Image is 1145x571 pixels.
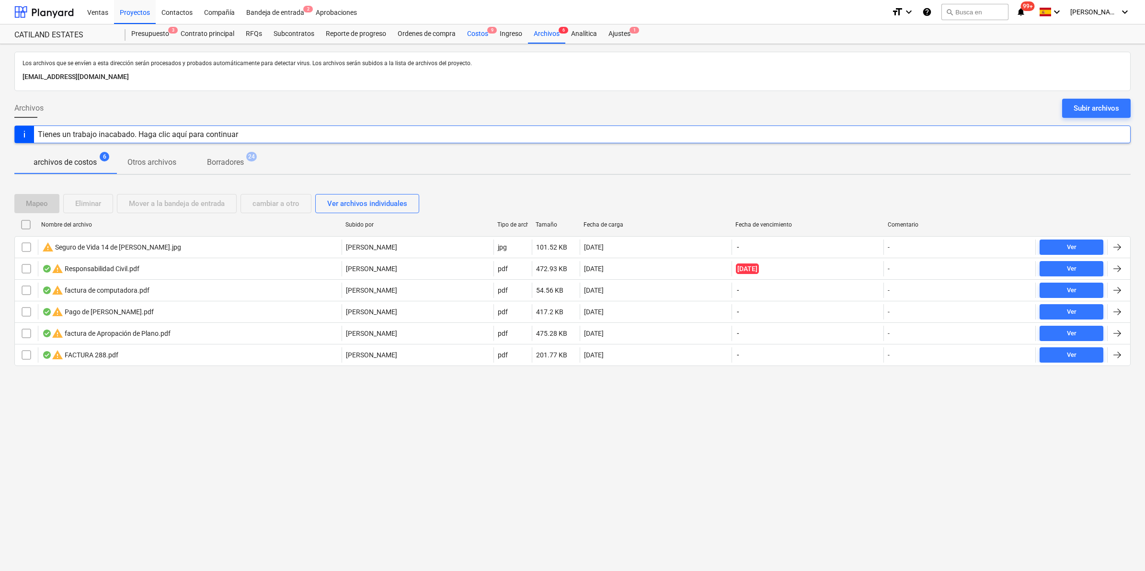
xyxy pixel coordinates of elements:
span: [DATE] [736,263,759,274]
div: - [888,265,890,273]
button: Ver [1040,283,1103,298]
span: 99+ [1021,1,1035,11]
span: - [736,329,740,338]
div: Ver [1067,350,1076,361]
div: Subido por [345,221,490,228]
button: Subir archivos [1062,99,1131,118]
p: Los archivos que se envíen a esta dirección serán procesados y probados automáticamente para dete... [23,60,1122,68]
div: pdf [498,265,508,273]
span: search [946,8,953,16]
div: Ver [1067,307,1076,318]
p: [EMAIL_ADDRESS][DOMAIN_NAME] [23,71,1122,83]
div: pdf [498,330,508,337]
div: Ajustes [603,24,636,44]
div: Ver archivos individuales [327,197,407,210]
p: archivos de costos [34,157,97,168]
span: warning [52,349,63,361]
div: Analítica [565,24,603,44]
div: - [888,286,890,294]
div: Ver [1067,285,1076,296]
div: OCR terminado [42,265,52,273]
div: CATILAND ESTATES [14,30,114,40]
span: warning [52,328,63,339]
span: warning [42,241,54,253]
div: Ver [1067,263,1076,274]
div: [DATE] [584,308,604,316]
a: Presupuesto3 [126,24,175,44]
div: OCR terminado [42,286,52,294]
i: notifications [1016,6,1026,18]
div: OCR terminado [42,351,52,359]
button: Ver [1040,304,1103,320]
p: [PERSON_NAME] [346,285,397,295]
p: [PERSON_NAME] [346,329,397,338]
div: jpg [498,243,507,251]
span: - [736,285,740,295]
div: Ver [1067,328,1076,339]
div: 417.2 KB [536,308,563,316]
div: Costos [461,24,494,44]
i: keyboard_arrow_down [903,6,915,18]
i: keyboard_arrow_down [1051,6,1063,18]
div: 54.56 KB [536,286,563,294]
i: Base de conocimientos [922,6,932,18]
div: - [888,243,890,251]
span: 9 [487,27,497,34]
a: Ajustes1 [603,24,636,44]
div: Pago de [PERSON_NAME].pdf [42,306,154,318]
div: 101.52 KB [536,243,567,251]
div: Tamaño [536,221,576,228]
div: Seguro de Vida 14 de [PERSON_NAME].jpg [42,241,181,253]
a: Subcontratos [268,24,320,44]
div: pdf [498,351,508,359]
div: Archivos [528,24,565,44]
a: Ordenes de compra [392,24,461,44]
span: - [736,350,740,360]
div: Fecha de vencimiento [735,221,880,228]
a: Contrato principal [175,24,240,44]
div: [DATE] [584,265,604,273]
div: factura de computadora.pdf [42,285,149,296]
div: OCR terminado [42,330,52,337]
span: warning [52,263,63,274]
div: factura de Apropación de Plano.pdf [42,328,171,339]
div: [DATE] [584,351,604,359]
a: Ingreso [494,24,528,44]
button: Ver [1040,261,1103,276]
div: Tienes un trabajo inacabado. Haga clic aquí para continuar [38,130,238,139]
div: Fecha de carga [584,221,728,228]
p: Borradores [207,157,244,168]
div: OCR terminado [42,308,52,316]
p: [PERSON_NAME] [346,350,397,360]
i: keyboard_arrow_down [1119,6,1131,18]
div: [DATE] [584,243,604,251]
div: Reporte de progreso [320,24,392,44]
span: warning [52,285,63,296]
span: - [736,307,740,317]
div: 475.28 KB [536,330,567,337]
div: Presupuesto [126,24,175,44]
i: format_size [892,6,903,18]
p: Otros archivos [127,157,176,168]
p: [PERSON_NAME] [346,307,397,317]
button: Ver [1040,240,1103,255]
div: Comentario [888,221,1032,228]
span: warning [52,306,63,318]
button: Ver archivos individuales [315,194,419,213]
div: Responsabilidad Civil.pdf [42,263,139,274]
span: 2 [303,6,313,12]
span: Archivos [14,103,44,114]
div: - [888,308,890,316]
div: [DATE] [584,286,604,294]
div: - [888,330,890,337]
span: 1 [630,27,639,34]
a: Costos9 [461,24,494,44]
div: Ver [1067,242,1076,253]
div: Tipo de archivo [497,221,528,228]
div: 201.77 KB [536,351,567,359]
span: 6 [559,27,568,34]
span: 6 [100,152,109,161]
